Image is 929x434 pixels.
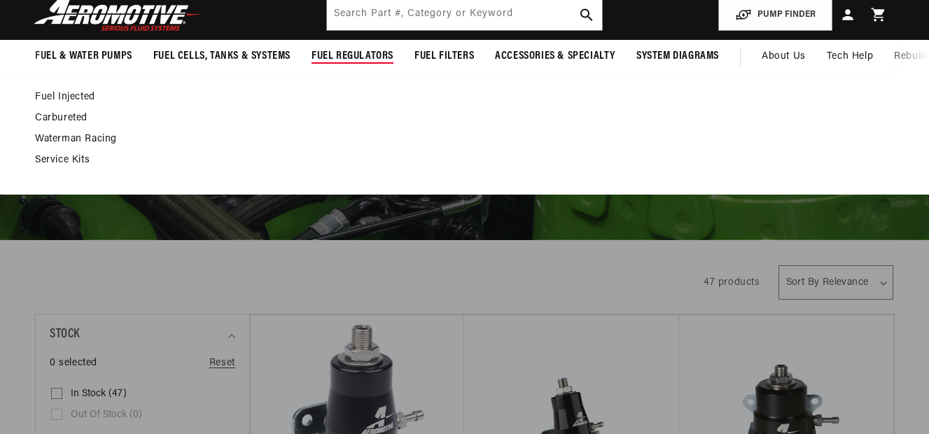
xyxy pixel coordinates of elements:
summary: Fuel Filters [404,40,484,73]
span: In stock (47) [71,388,127,400]
span: Stock [50,325,80,345]
summary: Fuel & Water Pumps [25,40,143,73]
span: About Us [762,51,806,62]
summary: System Diagrams [626,40,729,73]
a: Carbureted [35,112,880,125]
span: Fuel Regulators [312,49,393,64]
span: 0 selected [50,356,97,371]
summary: Stock (0 selected) [50,314,235,356]
span: Fuel Filters [414,49,474,64]
a: Reset [209,356,235,371]
a: About Us [751,40,816,73]
span: System Diagrams [636,49,719,64]
a: Waterman Racing [35,133,880,146]
span: Fuel & Water Pumps [35,49,132,64]
a: Fuel Injected [35,91,880,104]
span: Out of stock (0) [71,409,142,421]
span: 47 products [704,277,760,288]
summary: Tech Help [816,40,883,73]
summary: Fuel Cells, Tanks & Systems [143,40,301,73]
summary: Accessories & Specialty [484,40,626,73]
span: Tech Help [827,49,873,64]
span: Accessories & Specialty [495,49,615,64]
summary: Fuel Regulators [301,40,404,73]
span: Fuel Cells, Tanks & Systems [153,49,291,64]
a: Service Kits [35,154,880,167]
